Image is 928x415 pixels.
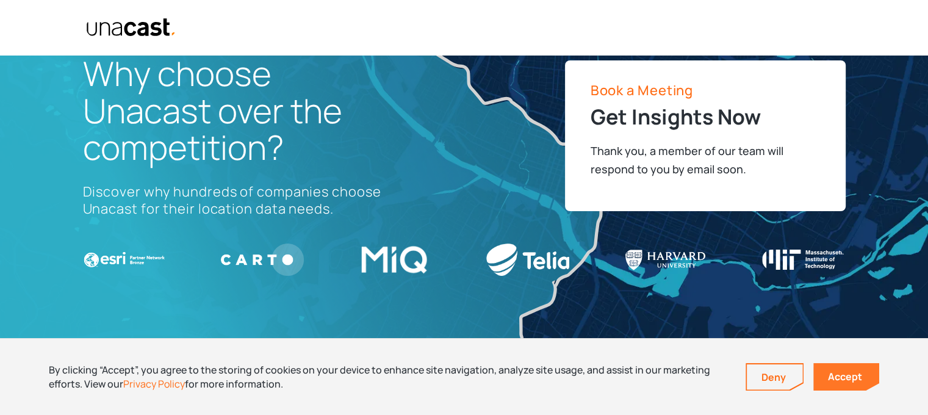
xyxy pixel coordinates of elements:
[747,364,803,390] a: Deny
[49,363,727,391] div: By clicking “Accept”, you agree to the storing of cookies on your device to enhance site navigati...
[80,18,177,37] a: home
[359,243,431,276] img: MIQ logo
[486,244,569,276] img: Telia logo
[591,82,827,98] p: Book a Meeting
[624,249,707,270] img: Harvard U Logo WHITE
[83,251,166,269] img: ESRI Logo white
[83,55,388,166] h1: Why choose Unacast over the competition?
[813,363,879,391] a: Accept
[123,377,185,391] a: Privacy Policy
[762,250,845,270] img: Massachusetts Institute of Technology logo
[591,142,820,178] div: Thank you, a member of our team will respond to you by email soon.
[83,183,388,217] p: Discover why hundreds of companies choose Unacast for their location data needs.
[86,18,177,37] img: Unacast text logo
[591,103,827,130] h2: Get Insights Now
[221,244,304,276] img: Carto logo WHITE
